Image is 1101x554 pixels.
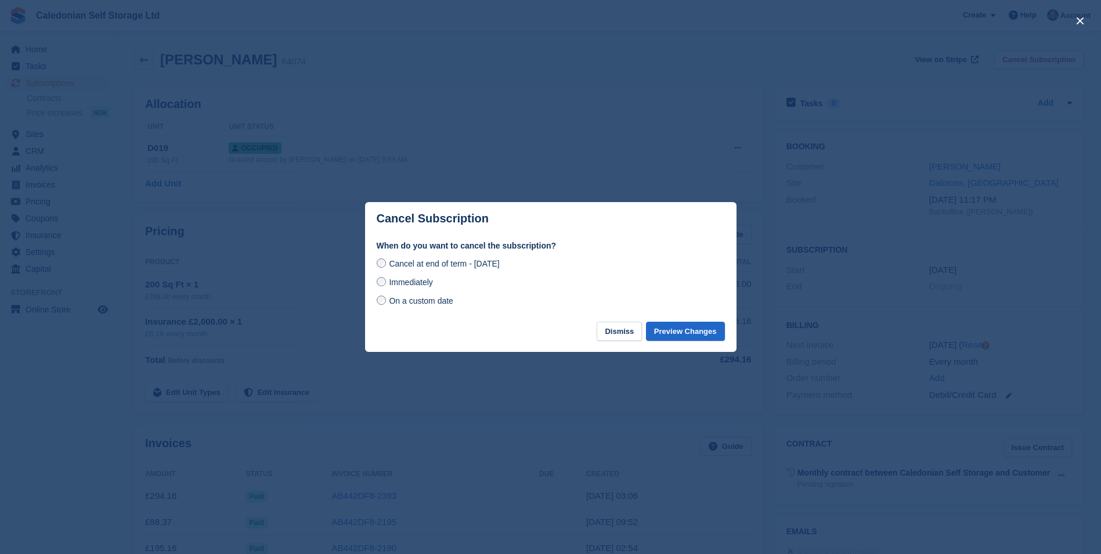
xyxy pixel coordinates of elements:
button: Preview Changes [646,322,725,341]
button: Dismiss [597,322,642,341]
input: Immediately [377,277,386,286]
button: close [1071,12,1089,30]
span: Cancel at end of term - [DATE] [389,259,499,268]
span: On a custom date [389,296,453,305]
input: Cancel at end of term - [DATE] [377,258,386,268]
label: When do you want to cancel the subscription? [377,240,725,252]
span: Immediately [389,278,432,287]
input: On a custom date [377,296,386,305]
p: Cancel Subscription [377,212,489,225]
